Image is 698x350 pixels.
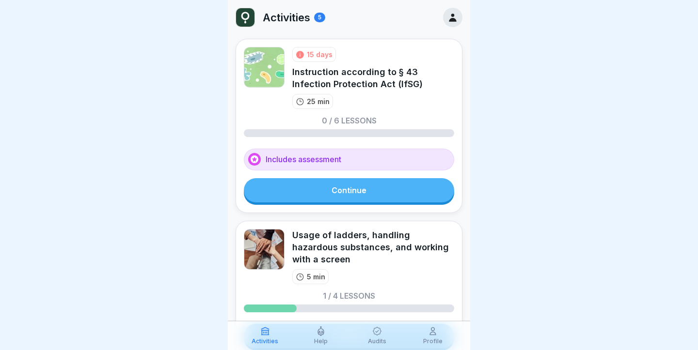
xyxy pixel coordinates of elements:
[292,229,454,265] div: Usage of ladders, handling hazardous substances, and working with a screen
[307,49,333,60] div: 15 days
[292,66,454,90] div: Instruction according to § 43 Infection Protection Act (IfSG)
[423,338,443,345] p: Profile
[263,11,310,24] p: Activities
[244,149,454,170] div: Includes assessment
[307,96,330,107] p: 25 min
[252,338,278,345] p: Activities
[314,13,325,22] div: 5
[244,47,285,88] img: eeyzhgsrb1oapoggjvfn01rs.png
[314,338,328,345] p: Help
[244,229,285,270] img: x444ok26c6xmk4ozjg5hrg48.png
[322,117,377,124] p: 0 / 6 lessons
[244,178,454,202] a: Continue
[323,292,375,300] p: 1 / 4 lessons
[236,8,254,27] img: w8ckb49isjqmp9e19xztpdfx.png
[368,338,386,345] p: Audits
[307,272,325,282] p: 5 min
